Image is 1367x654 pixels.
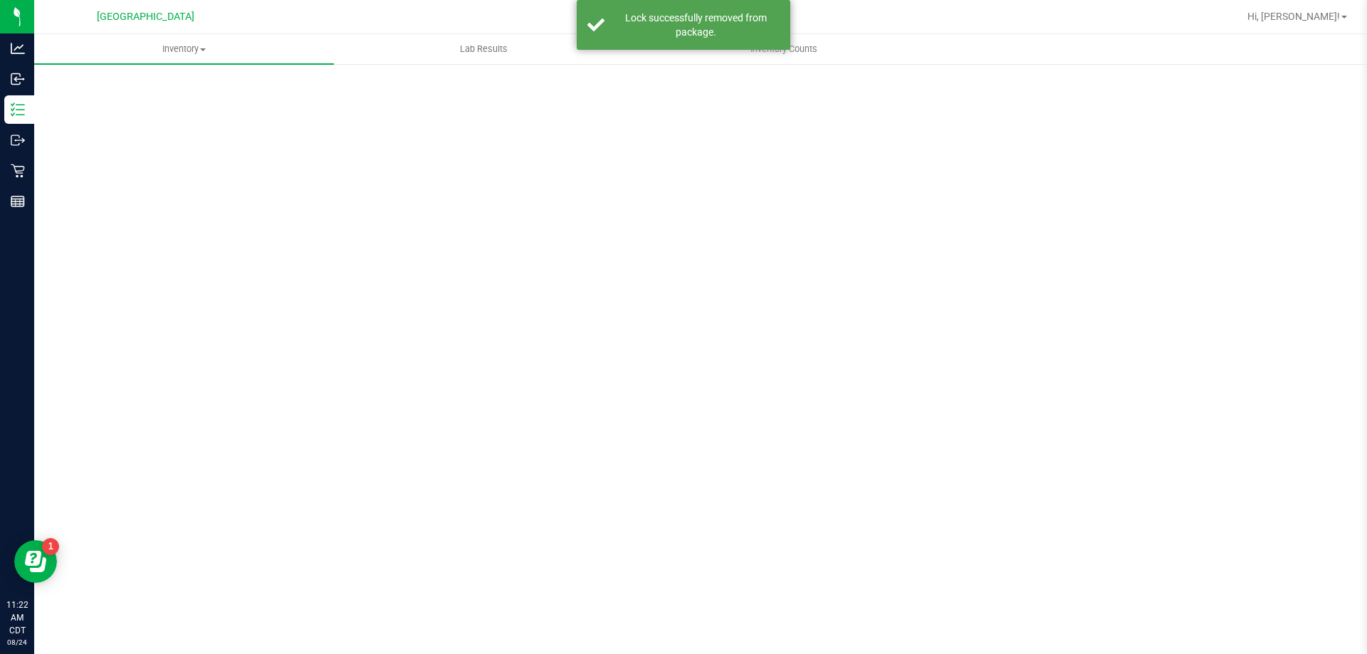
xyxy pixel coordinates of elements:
[11,72,25,86] inline-svg: Inbound
[11,102,25,117] inline-svg: Inventory
[14,540,57,583] iframe: Resource center
[6,598,28,637] p: 11:22 AM CDT
[11,133,25,147] inline-svg: Outbound
[11,194,25,209] inline-svg: Reports
[334,34,634,64] a: Lab Results
[441,43,527,56] span: Lab Results
[34,34,334,64] a: Inventory
[42,538,59,555] iframe: Resource center unread badge
[6,637,28,648] p: 08/24
[11,164,25,178] inline-svg: Retail
[97,11,194,23] span: [GEOGRAPHIC_DATA]
[612,11,780,39] div: Lock successfully removed from package.
[1247,11,1340,22] span: Hi, [PERSON_NAME]!
[34,43,334,56] span: Inventory
[11,41,25,56] inline-svg: Analytics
